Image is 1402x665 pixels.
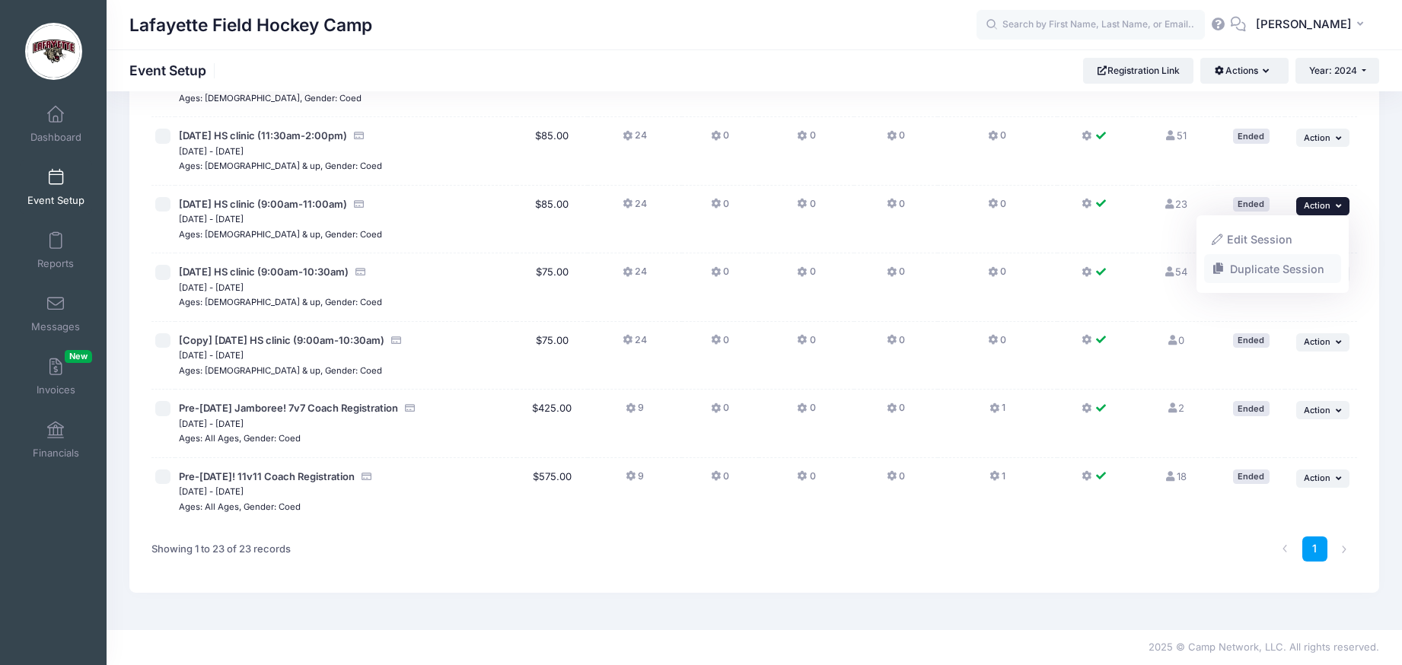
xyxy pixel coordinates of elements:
[179,198,347,210] span: [DATE] HS clinic (9:00am-11:00am)
[1166,334,1184,346] a: 0
[354,267,366,277] i: Accepting Credit Card Payments
[977,10,1205,40] input: Search by First Name, Last Name, or Email...
[887,469,905,492] button: 0
[129,62,219,78] h1: Event Setup
[887,265,905,287] button: 0
[988,333,1006,355] button: 0
[887,401,905,423] button: 0
[623,265,647,287] button: 24
[25,23,82,80] img: Lafayette Field Hockey Camp
[711,333,729,355] button: 0
[1296,197,1349,215] button: Action
[797,333,815,355] button: 0
[1233,129,1270,143] div: Ended
[179,365,382,376] small: Ages: [DEMOGRAPHIC_DATA] & up, Gender: Coed
[20,350,92,403] a: InvoicesNew
[711,469,729,492] button: 0
[1164,129,1186,142] a: 51
[797,469,815,492] button: 0
[797,265,815,287] button: 0
[623,129,647,151] button: 24
[988,265,1006,287] button: 0
[179,282,244,293] small: [DATE] - [DATE]
[179,334,384,346] span: [Copy] [DATE] HS clinic (9:00am-10:30am)
[179,129,347,142] span: [DATE] HS clinic (11:30am-2:00pm)
[179,93,362,103] small: Ages: [DEMOGRAPHIC_DATA], Gender: Coed
[129,8,372,43] h1: Lafayette Field Hockey Camp
[30,131,81,144] span: Dashboard
[1296,333,1349,352] button: Action
[1083,58,1193,84] a: Registration Link
[179,433,301,444] small: Ages: All Ages, Gender: Coed
[1233,333,1270,348] div: Ended
[1295,58,1379,84] button: Year: 2024
[626,401,644,423] button: 9
[179,501,301,512] small: Ages: All Ages, Gender: Coed
[1149,641,1379,653] span: 2025 © Camp Network, LLC. All rights reserved.
[37,383,75,396] span: Invoices
[1304,336,1330,347] span: Action
[20,97,92,151] a: Dashboard
[1302,536,1327,562] a: 1
[797,401,815,423] button: 0
[179,470,355,482] span: Pre-[DATE]! 11v11 Coach Registration
[179,161,382,171] small: Ages: [DEMOGRAPHIC_DATA] & up, Gender: Coed
[988,129,1006,151] button: 0
[1256,16,1352,33] span: [PERSON_NAME]
[20,161,92,214] a: Event Setup
[20,413,92,466] a: Financials
[989,401,1005,423] button: 1
[517,390,588,458] td: $425.00
[1204,254,1342,283] a: Duplicate Session
[1166,402,1184,414] a: 2
[1296,469,1349,488] button: Action
[797,197,815,219] button: 0
[179,266,349,278] span: [DATE] HS clinic (9:00am-10:30am)
[1233,401,1270,415] div: Ended
[390,336,402,345] i: Accepting Credit Card Payments
[797,129,815,151] button: 0
[179,146,244,157] small: [DATE] - [DATE]
[179,418,244,429] small: [DATE] - [DATE]
[1246,8,1379,43] button: [PERSON_NAME]
[887,197,905,219] button: 0
[517,186,588,254] td: $85.00
[179,297,382,307] small: Ages: [DEMOGRAPHIC_DATA] & up, Gender: Coed
[517,253,588,322] td: $75.00
[403,403,416,413] i: Accepting Credit Card Payments
[887,333,905,355] button: 0
[1163,266,1187,278] a: 54
[33,447,79,460] span: Financials
[626,469,644,492] button: 9
[1296,401,1349,419] button: Action
[179,402,398,414] span: Pre-[DATE] Jamboree! 7v7 Coach Registration
[179,486,244,497] small: [DATE] - [DATE]
[360,472,372,482] i: Accepting Credit Card Payments
[1309,65,1357,76] span: Year: 2024
[1304,132,1330,143] span: Action
[623,197,647,219] button: 24
[711,197,729,219] button: 0
[1304,405,1330,415] span: Action
[1200,58,1288,84] button: Actions
[352,131,365,141] i: Accepting Credit Card Payments
[31,320,80,333] span: Messages
[179,229,382,240] small: Ages: [DEMOGRAPHIC_DATA] & up, Gender: Coed
[1296,129,1349,147] button: Action
[37,257,74,270] span: Reports
[988,197,1006,219] button: 0
[1233,197,1270,212] div: Ended
[887,129,905,151] button: 0
[1164,470,1186,482] a: 18
[1304,473,1330,483] span: Action
[1304,200,1330,211] span: Action
[623,333,647,355] button: 24
[1233,469,1270,484] div: Ended
[27,194,84,207] span: Event Setup
[1163,198,1187,210] a: 23
[20,287,92,340] a: Messages
[711,401,729,423] button: 0
[151,532,291,567] div: Showing 1 to 23 of 23 records
[711,129,729,151] button: 0
[65,350,92,363] span: New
